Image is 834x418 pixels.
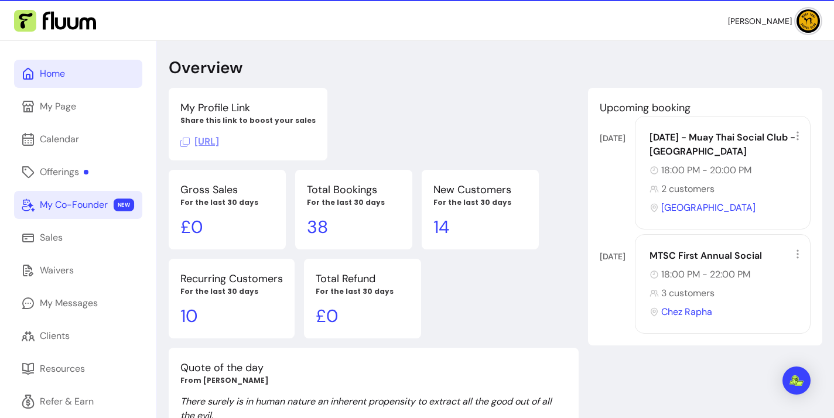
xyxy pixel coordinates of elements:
[797,9,820,33] img: avatar
[14,60,142,88] a: Home
[180,359,567,376] p: Quote of the day
[14,224,142,252] a: Sales
[433,198,527,207] p: For the last 30 days
[600,132,635,144] div: [DATE]
[180,135,219,148] span: Click to copy
[180,198,274,207] p: For the last 30 days
[728,9,820,33] button: avatar[PERSON_NAME]
[14,125,142,153] a: Calendar
[650,163,803,177] div: 18:00 PM - 20:00 PM
[433,181,527,198] p: New Customers
[180,181,274,198] p: Gross Sales
[14,92,142,121] a: My Page
[40,329,70,343] div: Clients
[14,256,142,285] a: Waivers
[180,116,316,125] p: Share this link to boost your sales
[40,132,79,146] div: Calendar
[600,251,635,262] div: [DATE]
[14,355,142,383] a: Resources
[40,198,108,212] div: My Co-Founder
[14,191,142,219] a: My Co-Founder NEW
[307,198,401,207] p: For the last 30 days
[14,10,96,32] img: Fluum Logo
[14,322,142,350] a: Clients
[316,270,409,287] p: Total Refund
[650,268,803,282] div: 18:00 PM - 22:00 PM
[40,165,88,179] div: Offerings
[40,362,85,376] div: Resources
[40,100,76,114] div: My Page
[14,388,142,416] a: Refer & Earn
[650,131,803,159] div: [DATE] - Muay Thai Social Club - [GEOGRAPHIC_DATA]
[661,305,712,319] span: Chez Rapha
[180,376,567,385] p: From [PERSON_NAME]
[14,158,142,186] a: Offerings
[180,270,283,287] p: Recurring Customers
[180,217,274,238] p: £ 0
[782,366,811,395] div: Open Intercom Messenger
[316,306,409,327] p: £ 0
[40,395,94,409] div: Refer & Earn
[40,296,98,310] div: My Messages
[728,15,792,27] span: [PERSON_NAME]
[600,100,811,116] p: Upcoming booking
[661,201,756,215] span: [GEOGRAPHIC_DATA]
[114,198,134,211] span: NEW
[307,181,401,198] p: Total Bookings
[40,263,74,277] div: Waivers
[307,217,401,238] p: 38
[650,286,803,300] div: 3 customers
[433,217,527,238] p: 14
[180,287,283,296] p: For the last 30 days
[650,182,803,196] div: 2 customers
[40,67,65,81] div: Home
[180,306,283,327] p: 10
[316,287,409,296] p: For the last 30 days
[180,100,316,116] p: My Profile Link
[650,249,803,263] div: MTSC First Annual Social
[169,57,242,78] p: Overview
[14,289,142,317] a: My Messages
[40,231,63,245] div: Sales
